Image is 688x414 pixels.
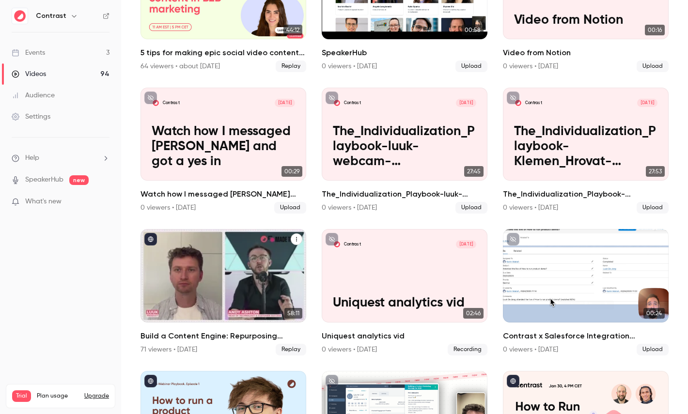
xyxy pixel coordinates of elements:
[507,92,519,104] button: unpublished
[326,375,338,387] button: unpublished
[333,296,476,311] p: Uniquest analytics vid
[144,233,157,245] button: published
[514,124,657,169] p: The_Individualization_Playbook-Klemen_Hrovat-webcam-00h_00m_00s_357ms-StreamYard
[141,61,220,71] div: 64 viewers • about [DATE]
[507,375,519,387] button: published
[326,233,338,245] button: unpublished
[141,203,196,213] div: 0 viewers • [DATE]
[37,392,78,400] span: Plan usage
[455,202,487,214] span: Upload
[322,88,487,214] a: The_Individualization_Playbook-luuk-webcam-00h_00m_00s_251ms-StreamYardContrast[DATE]The_Individu...
[322,47,487,59] h2: SpeakerHub
[322,61,377,71] div: 0 viewers • [DATE]
[503,88,669,214] li: The_Individualization_Playbook-Klemen_Hrovat-webcam-00h_00m_00s_357ms-StreamYard
[463,308,484,319] span: 02:46
[503,345,558,354] div: 0 viewers • [DATE]
[25,197,62,207] span: What's new
[322,188,487,200] h2: The_Individualization_Playbook-luuk-webcam-00h_00m_00s_251ms-StreamYard
[464,166,484,177] span: 27:45
[152,124,295,169] p: Watch how I messaged [PERSON_NAME] and got a yes in
[141,229,306,355] a: 58:11Build a Content Engine: Repurposing Strategies for SaaS Teams71 viewers • [DATE]Replay
[503,229,669,355] a: 00:24Contrast x Salesforce Integration Announcement0 viewers • [DATE]Upload
[69,175,89,185] span: new
[144,375,157,387] button: published
[12,69,46,79] div: Videos
[503,229,669,355] li: Contrast x Salesforce Integration Announcement
[514,13,657,28] p: Video from Notion
[141,188,306,200] h2: Watch how I messaged [PERSON_NAME] and got a yes in
[637,61,669,72] span: Upload
[141,229,306,355] li: Build a Content Engine: Repurposing Strategies for SaaS Teams
[503,330,669,342] h2: Contrast x Salesforce Integration Announcement
[456,240,476,248] span: [DATE]
[333,124,476,169] p: The_Individualization_Playbook-luuk-webcam-00h_00m_00s_251ms-StreamYard
[503,203,558,213] div: 0 viewers • [DATE]
[141,88,306,214] li: Watch how I messaged Thibaut and got a yes in
[12,48,45,58] div: Events
[503,47,669,59] h2: Video from Notion
[141,47,306,59] h2: 5 tips for making epic social video content in B2B marketing
[163,100,180,106] p: Contrast
[637,202,669,214] span: Upload
[645,25,665,35] span: 00:16
[455,61,487,72] span: Upload
[322,345,377,354] div: 0 viewers • [DATE]
[637,99,657,107] span: [DATE]
[12,153,109,163] li: help-dropdown-opener
[144,92,157,104] button: unpublished
[503,88,669,214] a: The_Individualization_Playbook-Klemen_Hrovat-webcam-00h_00m_00s_357ms-StreamYardContrast[DATE]The...
[507,233,519,245] button: unpublished
[12,91,55,100] div: Audience
[141,345,197,354] div: 71 viewers • [DATE]
[141,330,306,342] h2: Build a Content Engine: Repurposing Strategies for SaaS Teams
[525,100,542,106] p: Contrast
[322,330,487,342] h2: Uniquest analytics vid
[276,344,306,355] span: Replay
[25,175,63,185] a: SpeakerHub
[448,344,487,355] span: Recording
[274,202,306,214] span: Upload
[25,153,39,163] span: Help
[326,92,338,104] button: unpublished
[276,61,306,72] span: Replay
[12,390,31,402] span: Trial
[283,25,302,35] span: 44:12
[637,344,669,355] span: Upload
[646,166,665,177] span: 27:53
[12,8,28,24] img: Contrast
[344,242,361,247] p: Contrast
[84,392,109,400] button: Upgrade
[12,112,50,122] div: Settings
[462,25,484,35] span: 00:58
[456,99,476,107] span: [DATE]
[284,308,302,319] span: 58:11
[275,99,295,107] span: [DATE]
[344,100,361,106] p: Contrast
[281,166,302,177] span: 00:29
[322,229,487,355] a: Uniquest analytics vidContrast[DATE]Uniquest analytics vid02:46Uniquest analytics vid0 viewers • ...
[643,308,665,319] span: 00:24
[503,188,669,200] h2: The_Individualization_Playbook-Klemen_Hrovat-webcam-00h_00m_00s_357ms-StreamYard
[36,11,66,21] h6: Contrast
[322,88,487,214] li: The_Individualization_Playbook-luuk-webcam-00h_00m_00s_251ms-StreamYard
[322,229,487,355] li: Uniquest analytics vid
[322,203,377,213] div: 0 viewers • [DATE]
[503,61,558,71] div: 0 viewers • [DATE]
[141,88,306,214] a: Watch how I messaged Thibaut and got a yes inContrast[DATE]Watch how I messaged [PERSON_NAME] and...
